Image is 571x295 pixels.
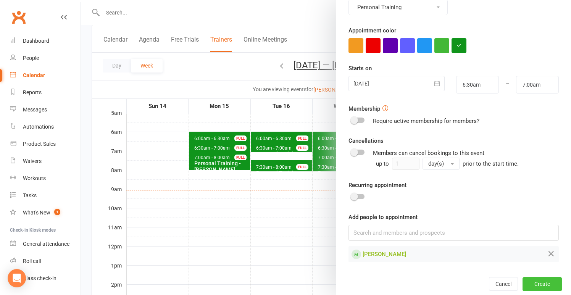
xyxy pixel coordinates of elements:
[547,249,556,259] button: Remove from Appointment
[489,277,518,291] button: Cancel
[23,38,49,44] div: Dashboard
[23,275,56,281] div: Class check-in
[10,170,81,187] a: Workouts
[10,235,81,253] a: General attendance kiosk mode
[10,270,81,287] a: Class kiosk mode
[348,181,406,190] label: Recurring appointment
[23,55,39,61] div: People
[428,160,444,167] span: day(s)
[9,8,28,27] a: Clubworx
[8,269,26,287] div: Open Intercom Messenger
[23,124,54,130] div: Automations
[23,192,37,198] div: Tasks
[348,213,418,222] label: Add people to appointment
[10,118,81,135] a: Automations
[10,204,81,221] a: What's New1
[348,104,380,113] label: Membership
[10,101,81,118] a: Messages
[376,158,460,170] div: up to
[23,175,46,181] div: Workouts
[523,277,562,291] button: Create
[463,160,519,167] span: prior to the start time.
[348,225,559,241] input: Search and members and prospects
[357,4,402,11] span: Personal Training
[373,116,479,126] div: Require active membership for members?
[10,67,81,84] a: Calendar
[10,187,81,204] a: Tasks
[498,76,516,93] div: –
[10,253,81,270] a: Roll call
[10,50,81,67] a: People
[23,158,42,164] div: Waivers
[23,72,45,78] div: Calendar
[23,141,56,147] div: Product Sales
[352,250,361,259] div: Member
[10,84,81,101] a: Reports
[23,89,42,95] div: Reports
[10,32,81,50] a: Dashboard
[23,210,50,216] div: What's New
[10,153,81,170] a: Waivers
[373,148,559,170] div: Members can cancel bookings to this event
[348,64,372,73] label: Starts on
[54,209,60,215] span: 1
[363,251,406,258] span: [PERSON_NAME]
[23,106,47,113] div: Messages
[348,26,396,35] label: Appointment color
[348,136,384,145] label: Cancellations
[423,158,460,170] button: day(s)
[10,135,81,153] a: Product Sales
[23,258,41,264] div: Roll call
[23,241,69,247] div: General attendance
